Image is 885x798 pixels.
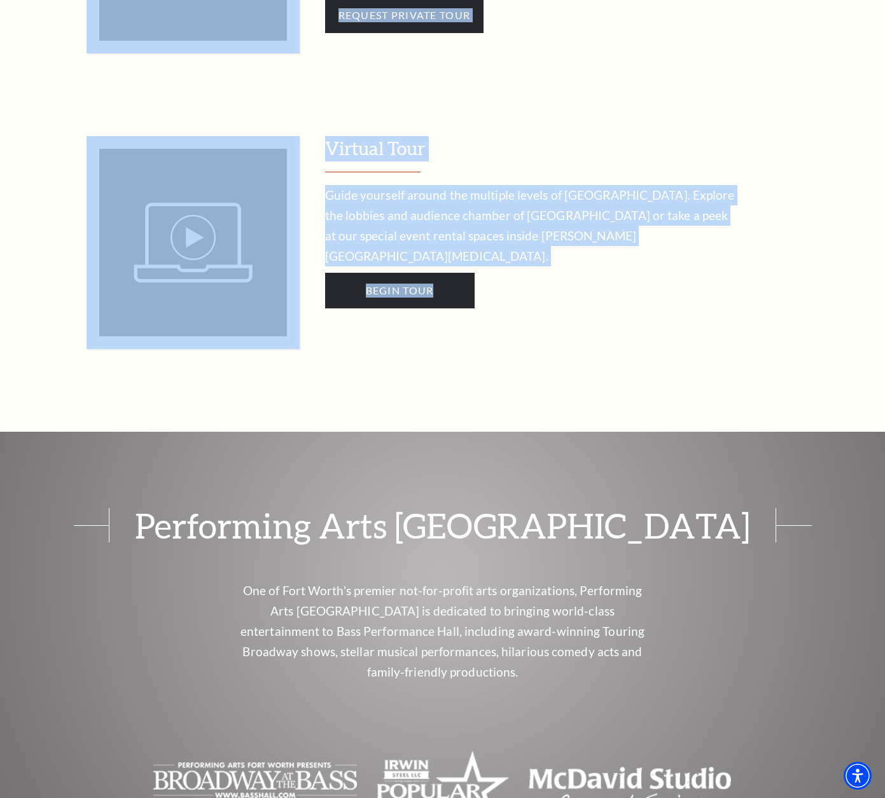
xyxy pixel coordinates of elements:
img: Virtual Tour [87,136,300,349]
h3: Virtual Tour [325,136,837,172]
a: Text logo for "McDavid Studio Concert Series" in a clean, modern font. - open in a new tab [528,779,732,794]
p: Guide yourself around the multiple levels of [GEOGRAPHIC_DATA]. Explore the lobbies and audience ... [325,185,739,266]
a: The image is blank or empty. - open in a new tab [153,779,357,794]
span: Performing Arts [GEOGRAPHIC_DATA] [109,508,776,542]
p: One of Fort Worth’s premier not-for-profit arts organizations, Performing Arts [GEOGRAPHIC_DATA] ... [236,581,650,682]
span: Request Private Tour [338,9,471,21]
div: Accessibility Menu [844,762,872,790]
a: The image is completely blank with no visible content. - open in a new tab [376,779,509,794]
a: Begin Tour [325,273,475,308]
span: Begin Tour [366,284,434,296]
